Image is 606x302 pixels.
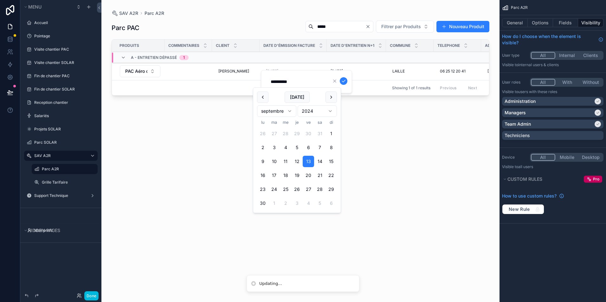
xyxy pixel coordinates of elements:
[331,69,343,74] span: [DATE]
[440,69,466,74] span: 06 25 12 20 41
[502,80,527,85] label: User roles
[257,119,337,209] table: septembre 2024
[314,119,326,125] th: samedi
[34,113,94,118] label: Salariés
[531,52,555,59] button: All
[303,128,314,139] button: vendredi 30 août 2024
[145,10,164,16] span: Parc A2R
[23,226,95,235] button: Hidden pages
[528,18,553,27] button: Options
[518,89,557,94] span: Users with these roles
[531,79,555,86] button: All
[34,228,94,233] a: Mon profil
[257,128,268,139] button: lundi 26 août 2024
[507,176,542,182] span: Custom rules
[42,180,94,185] label: Grille Tarifaire
[291,128,303,139] button: jeudi 29 août 2024
[34,153,85,158] label: SAV A2R
[326,170,337,181] button: dimanche 22 septembre 2024
[314,198,326,209] button: samedi 5 octobre 2024
[280,170,291,181] button: mercredi 18 septembre 2024
[268,170,280,181] button: mardi 17 septembre 2024
[579,52,603,59] button: Clients
[280,198,291,209] button: mercredi 2 octobre 2024
[326,142,337,153] button: dimanche 8 septembre 2024
[216,43,229,48] span: Client
[291,170,303,181] button: jeudi 19 septembre 2024
[381,23,421,30] span: Filtrer par Produits
[511,5,528,10] span: Parc A2R
[485,43,503,48] span: Adresse
[259,280,282,287] div: Updating...
[376,21,434,33] button: Select Button
[392,85,430,91] span: Showing 1 of 1 results
[257,142,268,153] button: lundi 2 septembre 2024
[218,69,249,74] span: [PERSON_NAME]
[502,193,564,199] a: How to use custom rules?
[280,142,291,153] button: mercredi 4 septembre 2024
[263,43,315,48] span: Date d'émission facture
[555,154,579,161] button: Mobile
[268,184,280,195] button: mardi 24 septembre 2024
[34,140,94,145] label: Parc SOLAR
[131,55,177,60] span: a - entretien dépassé
[257,184,268,195] button: lundi 23 septembre 2024
[280,184,291,195] button: mercredi 25 septembre 2024
[112,23,139,32] h1: Parc PAC
[291,198,303,209] button: jeudi 3 octobre 2024
[502,193,557,199] span: How to use custom rules?
[505,121,531,127] p: Team Admin
[505,132,530,139] p: Techniciens
[326,119,337,125] th: dimanche
[365,24,373,29] button: Clear
[518,164,533,169] span: all users
[502,155,527,160] label: Device
[314,128,326,139] button: samedi 31 août 2024
[392,69,405,74] span: LAILLE
[314,170,326,181] button: samedi 21 septembre 2024
[390,43,410,48] span: Commune
[280,119,291,125] th: mercredi
[314,142,326,153] button: samedi 7 septembre 2024
[268,142,280,153] button: mardi 3 septembre 2024
[502,18,528,27] button: General
[579,154,603,161] button: Desktop
[34,34,94,39] label: Pointage
[168,43,199,48] span: Commentaires
[268,119,280,125] th: mardi
[23,3,72,11] button: Menu
[326,156,337,167] button: dimanche 15 septembre 2024
[34,87,94,92] label: Fin de chantier SOLAR
[268,156,280,167] button: mardi 10 septembre 2024
[34,193,85,198] a: Support Technique
[531,154,555,161] button: All
[487,69,524,74] span: [STREET_ADDRESS]
[291,142,303,153] button: jeudi 5 septembre 2024
[257,119,268,125] th: lundi
[257,170,268,181] button: lundi 16 septembre 2024
[303,142,314,153] button: vendredi 6 septembre 2024
[42,167,94,172] label: Parc A2R
[593,177,599,182] span: Pro
[120,65,160,77] button: Select Button
[34,20,94,25] a: Accueil
[34,100,94,105] label: Reception chantier
[326,184,337,195] button: dimanche 29 septembre 2024
[578,18,603,27] button: Visibility
[314,184,326,195] button: samedi 28 septembre 2024
[579,79,603,86] button: Without
[291,119,303,125] th: jeudi
[314,156,326,167] button: samedi 14 septembre 2024
[326,198,337,209] button: dimanche 6 octobre 2024
[291,184,303,195] button: jeudi 26 septembre 2024
[34,47,94,52] a: Visite chantier PAC
[303,198,314,209] button: vendredi 4 octobre 2024
[555,79,579,86] button: With
[303,184,314,195] button: vendredi 27 septembre 2024
[268,128,280,139] button: mardi 27 août 2024
[268,198,280,209] button: mardi 1 octobre 2024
